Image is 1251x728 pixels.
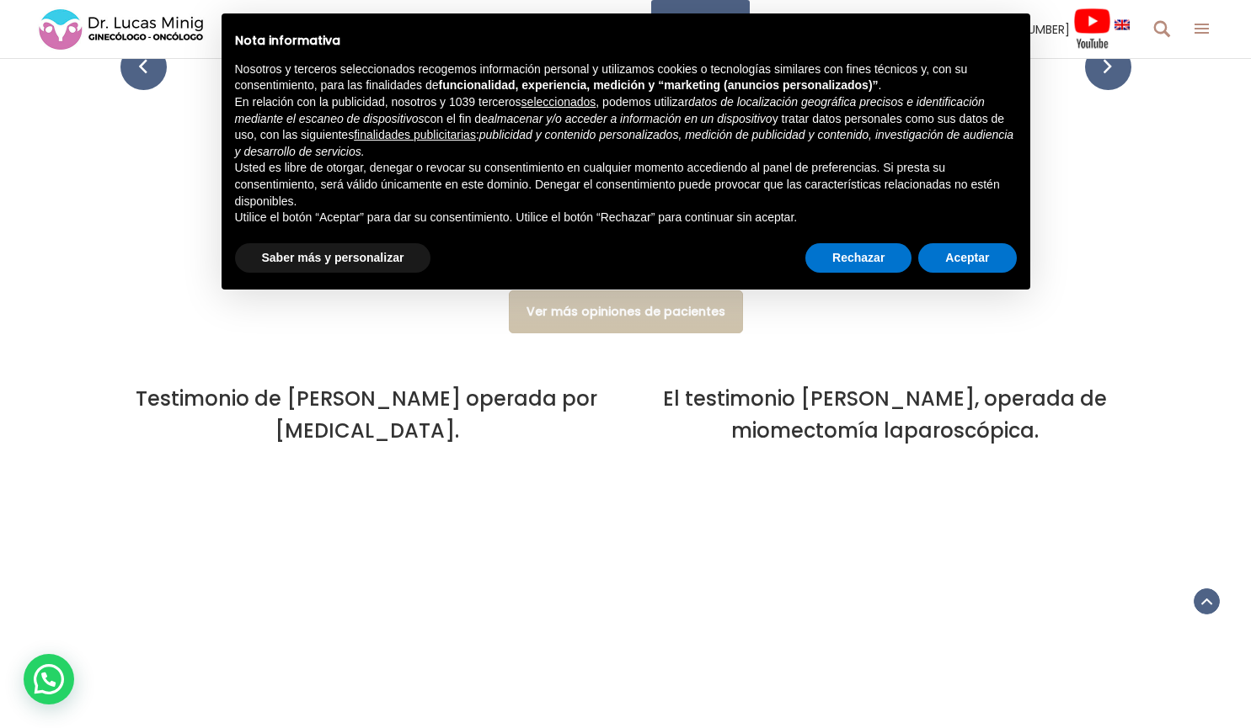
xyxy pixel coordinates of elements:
button: Rechazar [805,243,912,274]
p: Nosotros y terceros seleccionados recogemos información personal y utilizamos cookies o tecnologí... [235,61,1017,94]
h5: [PERSON_NAME] [120,163,1131,180]
button: Aceptar [918,243,1016,274]
h6: Operada de miomectomía laparoscópica. [120,188,1131,205]
button: Saber más y personalizar [235,243,431,274]
button: seleccionados [521,94,596,111]
h3: El testimonio [PERSON_NAME], operada de miomectomía laparoscópica. [639,383,1131,447]
img: language english [1115,19,1130,29]
p: Utilice el botón “Aceptar” para dar su consentimiento. Utilice el botón “Rechazar” para continuar... [235,210,1017,226]
button: finalidades publicitarias [354,127,476,144]
h2: Nota informativa [235,34,1017,48]
img: Videos Youtube Ginecología [1073,8,1111,50]
p: Usted es libre de otorgar, denegar o revocar su consentimiento en cualquier momento accediendo al... [235,160,1017,210]
em: publicidad y contenido personalizados, medición de publicidad y contenido, investigación de audie... [235,128,1014,158]
strong: funcionalidad, experiencia, medición y “marketing (anuncios personalizados)” [439,78,879,92]
em: almacenar y/o acceder a información en un dispositivo [488,112,773,125]
h3: Testimonio de [PERSON_NAME] operada por [MEDICAL_DATA]. [120,383,613,447]
p: En relación con la publicidad, nosotros y 1039 terceros , podemos utilizar con el fin de y tratar... [235,94,1017,160]
iframe: El testimonio de Rocío, operada de miomectomía laparoscópica. Dr Minig, Ginecólogo Valencia,España [639,447,1131,724]
a: Ver más opiniones de pacientes [509,290,743,333]
em: datos de localización geográfica precisos e identificación mediante el escaneo de dispositivos [235,95,985,125]
iframe: Testimonio de Sophie, maratonista operada de histerectomía por laparoscopia, Dr. Minig, Ginecólogo [120,447,613,724]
